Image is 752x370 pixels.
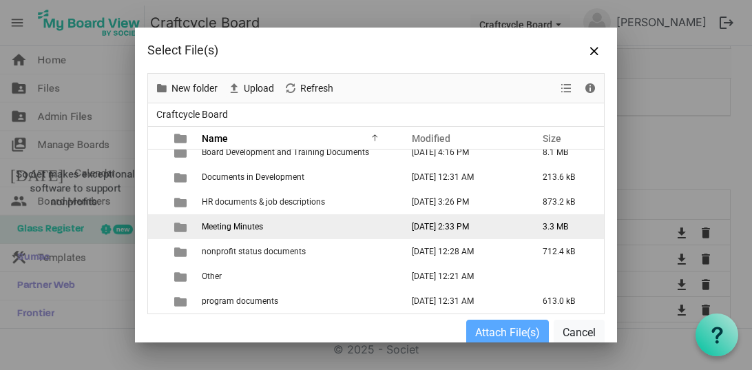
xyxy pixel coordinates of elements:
td: Documents in Development is template cell column header Name [198,165,397,189]
button: View dropdownbutton [558,80,574,97]
span: Upload [242,80,275,97]
td: 613.0 kB is template cell column header Size [528,289,604,314]
td: Meeting Minutes is template cell column header Name [198,214,397,239]
td: checkbox [148,239,166,264]
div: Select File(s) [147,40,513,61]
button: Details [581,80,600,97]
button: Upload [225,80,277,97]
td: checkbox [148,214,166,239]
td: is template cell column header Size [528,264,604,289]
td: September 14, 2025 2:33 PM column header Modified [397,214,528,239]
td: is template cell column header type [166,165,198,189]
td: is template cell column header type [166,214,198,239]
td: July 11, 2025 12:28 AM column header Modified [397,239,528,264]
td: 712.4 kB is template cell column header Size [528,239,604,264]
span: Craftcycle Board [154,106,231,123]
td: program documents is template cell column header Name [198,289,397,314]
td: is template cell column header type [166,239,198,264]
td: is template cell column header type [166,140,198,165]
button: Close [584,40,605,61]
span: Modified [412,133,450,144]
span: Board Development and Training Documents [202,147,369,157]
td: 873.2 kB is template cell column header Size [528,189,604,214]
td: July 11, 2025 12:21 AM column header Modified [397,264,528,289]
td: checkbox [148,264,166,289]
button: Refresh [282,80,336,97]
td: checkbox [148,165,166,189]
td: checkbox [148,189,166,214]
td: 213.6 kB is template cell column header Size [528,165,604,189]
button: Attach File(s) [466,320,549,346]
div: View [555,74,578,103]
td: Board Development and Training Documents is template cell column header Name [198,140,397,165]
td: July 11, 2025 12:31 AM column header Modified [397,289,528,314]
td: Other is template cell column header Name [198,264,397,289]
td: HR documents & job descriptions is template cell column header Name [198,189,397,214]
span: Name [202,133,228,144]
button: New folder [153,80,220,97]
td: checkbox [148,289,166,314]
div: New folder [150,74,222,103]
td: checkbox [148,140,166,165]
span: Meeting Minutes [202,222,263,232]
div: Details [578,74,602,103]
td: is template cell column header type [166,264,198,289]
td: 3.3 MB is template cell column header Size [528,214,604,239]
div: Refresh [279,74,338,103]
td: nonprofit status documents is template cell column header Name [198,239,397,264]
span: Other [202,271,222,281]
span: New folder [170,80,219,97]
td: is template cell column header type [166,289,198,314]
span: HR documents & job descriptions [202,197,325,207]
td: July 11, 2025 12:31 AM column header Modified [397,165,528,189]
span: Refresh [299,80,335,97]
div: Upload [222,74,279,103]
span: nonprofit status documents [202,247,306,256]
td: is template cell column header type [166,189,198,214]
span: program documents [202,296,278,306]
td: July 20, 2025 4:16 PM column header Modified [397,140,528,165]
span: Size [543,133,561,144]
td: 8.1 MB is template cell column header Size [528,140,604,165]
td: July 20, 2025 3:26 PM column header Modified [397,189,528,214]
button: Cancel [554,320,605,346]
span: Documents in Development [202,172,304,182]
